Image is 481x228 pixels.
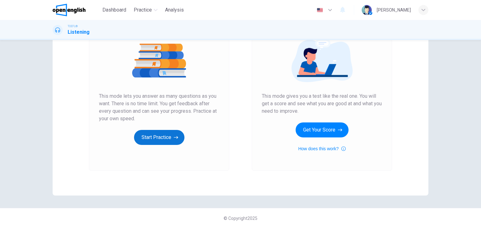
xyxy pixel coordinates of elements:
[377,6,411,14] div: [PERSON_NAME]
[296,122,349,137] button: Get Your Score
[362,5,372,15] img: Profile picture
[99,92,219,122] span: This mode lets you answer as many questions as you want. There is no time limit. You get feedback...
[165,6,184,14] span: Analysis
[100,4,129,16] button: Dashboard
[53,4,85,16] img: OpenEnglish logo
[131,4,160,16] button: Practice
[53,4,100,16] a: OpenEnglish logo
[134,130,184,145] button: Start Practice
[316,8,324,12] img: en
[262,92,382,115] span: This mode gives you a test like the real one. You will get a score and see what you are good at a...
[134,6,152,14] span: Practice
[68,28,90,36] h1: Listening
[298,145,345,152] button: How does this work?
[224,216,257,221] span: © Copyright 2025
[163,4,186,16] button: Analysis
[68,24,78,28] span: TOEFL®
[102,6,126,14] span: Dashboard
